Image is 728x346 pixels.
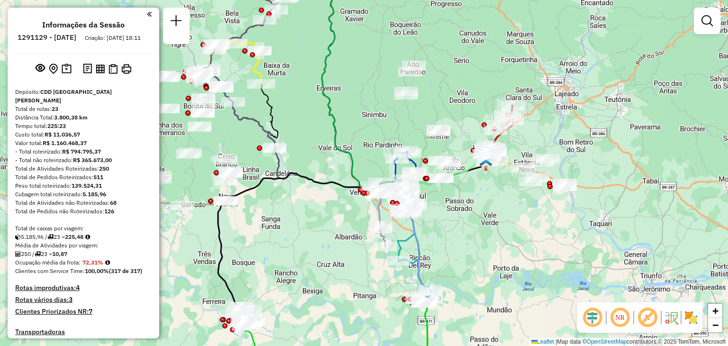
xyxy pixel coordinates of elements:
[367,188,391,198] div: Atividade não roteirizada - ARNOLDO PICK e CIA L
[110,199,117,206] strong: 68
[85,267,109,274] strong: 100,00%
[519,177,542,186] div: Atividade não roteirizada - AMANDA APARECIDA DA
[209,83,233,92] div: Atividade não roteirizada - SUPERMERCADO PRECO B
[192,98,216,108] div: Atividade não roteirizada - ERONILTON PUNTEL - E
[47,62,60,76] button: Centralizar mapa no depósito ou ponto de apoio
[698,11,717,30] a: Exibir filtros
[218,168,242,178] div: Atividade não roteirizada - WOLLMANN E CIA LTDA
[191,108,215,118] div: Atividade não roteirizada - LEA PETRY- ME
[35,251,41,257] i: Total de rotas
[18,33,76,42] h6: 1291129 - [DATE]
[500,116,524,125] div: Atividade não roteirizada - CLACI S. KERBER - ME
[214,196,237,206] div: Atividade não roteirizada - SUPER ECONOMICO
[15,224,152,233] div: Total de caixas por viagem:
[395,188,419,198] div: Atividade não roteirizada - MILLER COMERCIO DE A
[230,317,254,326] div: Atividade não roteirizada - MACHADO E STEFANELLO
[529,338,728,346] div: Map data © contributors,© 2025 TomTom, Microsoft
[15,207,152,216] div: Total de Pedidos não Roteirizados:
[15,190,152,199] div: Cubagem total roteirizado:
[253,15,276,25] div: Atividade não roteirizada - VILMA FERREIRA DA SILVA
[152,71,176,80] div: Atividade não roteirizada - LUIZ GUSTAVO KLUGE -
[531,338,554,345] a: Leaflet
[15,182,152,190] div: Peso total roteirizado:
[396,198,419,207] div: Atividade não roteirizada - VIA ECONOMIA ATACADI
[421,295,433,307] img: Rio Pardo
[398,67,422,76] div: Atividade não roteirizada - COMERCIAL CANCHA
[42,20,125,29] h4: Informações da Sessão
[396,184,420,194] div: Atividade não roteirizada - EXPRESS SANTA CRUZ D
[708,304,722,318] a: Zoom in
[109,267,142,274] strong: (317 de 317)
[43,139,87,146] strong: R$ 1.160.468,37
[15,88,152,105] div: Depósito:
[536,154,559,164] div: Atividade não roteirizada - 62.463.873 JOSIANE TERESINHA DO COUTO
[587,338,627,345] a: OpenStreetMap
[15,122,152,130] div: Tempo total:
[15,105,152,113] div: Total de rotas:
[188,122,211,132] div: Atividade não roteirizada - NICOLAS FARDIM
[394,90,418,100] div: Atividade não roteirizada - PORATH e STAUB LTDA
[199,66,211,79] img: Sobradinho
[155,73,179,82] div: Atividade não roteirizada - APOLLO BEBIDAS
[234,319,257,328] div: Atividade não roteirizada - MARIA RAQUEL DA ROSA
[526,173,549,182] div: Atividade não roteirizada - LUCAS ISMAEL DOS REI
[712,305,719,317] span: +
[15,88,112,104] strong: CDD [GEOGRAPHIC_DATA][PERSON_NAME]
[15,130,152,139] div: Custo total:
[226,309,249,318] div: Atividade não roteirizada - MERCADO COSTA
[15,234,21,240] i: Cubagem total roteirizado
[89,307,92,316] strong: 7
[15,308,152,316] h4: Clientes Priorizados NR:
[167,11,186,33] a: Nova sessão e pesquisa
[82,259,103,266] strong: 72,31%
[394,195,418,204] div: Atividade não roteirizada - MILLER COMERCIO DE A
[213,176,237,185] div: Atividade não roteirizada - PATRICIA MULLER 0029
[263,143,286,153] div: Atividade não roteirizada - MERCEARIA E PARADOURO PASSA SETE LTDA.
[15,296,152,304] h4: Rotas vários dias:
[480,159,492,171] img: Venâncio Aires
[219,168,243,177] div: Atividade não roteirizada - 58.497.224 MAITE SEHNEM
[511,163,535,172] div: Atividade não roteirizada - MINIMERCADO FAGUNDES
[107,62,119,76] button: Visualizar Romaneio
[609,306,631,329] span: Ocultar NR
[484,126,508,135] div: Atividade não roteirizada - MAURICIO ANTONIO KON
[157,72,181,82] div: Atividade não roteirizada - CENTRO DA LIMPEZA
[119,62,133,76] button: Imprimir Rotas
[428,173,452,183] div: Atividade não roteirizada - IRMAOS SCHUSTER LTDA
[15,147,152,156] div: - Total roteirizado:
[15,113,152,122] div: Distância Total:
[478,152,501,162] div: Atividade não roteirizada - SUPER SANTOS VENANCI
[69,295,73,304] strong: 3
[233,316,257,325] div: Atividade não roteirizada - POSTO DAL RI
[15,267,85,274] span: Clientes com Service Time:
[191,93,215,103] div: Atividade não roteirizada - EDUARDO DASSI
[428,156,452,165] div: Atividade não roteirizada - ADRIANA INES VOGT -
[105,260,110,265] em: Média calculada utilizando a maior ocupação (%Peso ou %Cubagem) de cada rota da sessão. Rotas cro...
[555,338,557,345] span: |
[52,105,58,112] strong: 23
[81,62,94,76] button: Logs desbloquear sessão
[15,164,152,173] div: Total de Atividades Roteirizadas:
[188,121,211,131] div: Atividade não roteirizada - BETINA SILVA
[94,62,107,75] button: Visualizar relatório de Roteirização
[233,317,257,327] div: Atividade não roteirizada - IMPERIO DA PIZZA
[530,157,554,166] div: Atividade não roteirizada - JOSIMARI DA SILVA BO
[400,199,424,208] div: Atividade não roteirizada - SERGIO L STERTZ e CI
[62,148,101,155] strong: R$ 794.795,37
[15,259,81,266] span: Ocupação média da frota:
[394,87,418,96] div: Atividade não roteirizada - LUCIO STULP
[708,318,722,332] a: Zoom out
[209,81,233,91] div: Atividade não roteirizada - SUPER TREVO SUL
[683,310,699,325] img: Exibir/Ocultar setores
[65,233,83,240] strong: 225,48
[73,156,112,164] strong: R$ 365.673,00
[402,61,426,70] div: Atividade não roteirizada - MINI MERCADO BOHM
[437,160,461,169] div: Atividade não roteirizada - COMERCIAL SEIVAL
[430,173,454,183] div: Atividade não roteirizada - E. C. MELCHIORS e CI
[15,250,152,258] div: 250 / 23 =
[147,9,152,19] a: Clique aqui para minimizar o painel
[93,173,103,181] strong: 511
[156,104,180,113] div: Atividade não roteirizada - ELONI ANELI NEU HALBERSTADT
[15,139,152,147] div: Valor total:
[60,62,73,76] button: Painel de Sugestão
